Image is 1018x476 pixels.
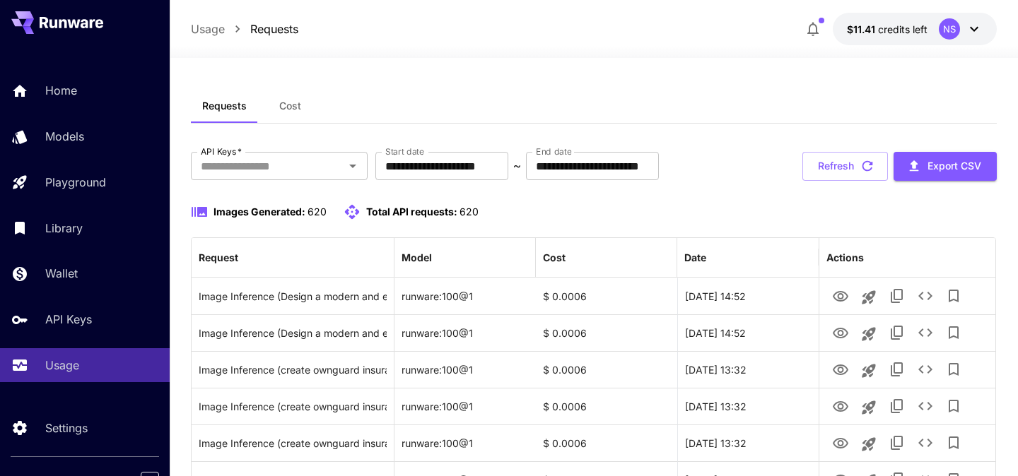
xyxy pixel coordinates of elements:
[826,391,855,420] button: View Image
[940,392,968,420] button: Add to library
[911,355,940,383] button: See details
[677,388,819,424] div: 31 Aug, 2025 13:32
[45,265,78,282] p: Wallet
[201,145,242,157] label: API Keys
[911,319,940,347] button: See details
[911,282,940,310] button: See details
[940,319,968,347] button: Add to library
[826,281,855,310] button: View Image
[513,157,521,174] p: ~
[677,314,819,351] div: 31 Aug, 2025 14:52
[45,128,84,145] p: Models
[826,428,855,457] button: View Image
[45,420,88,436] p: Settings
[199,425,387,461] div: Click to copy prompt
[677,424,819,461] div: 31 Aug, 2025 13:32
[847,23,878,35] span: $11.41
[911,429,940,457] button: See details
[855,320,883,348] button: Launch in playground
[45,357,79,374] p: Usage
[826,355,855,383] button: View Image
[826,318,855,347] button: View Image
[855,357,883,385] button: Launch in playground
[191,20,298,37] nav: breadcrumb
[394,388,536,424] div: runware:100@1
[394,314,536,351] div: runware:100@1
[394,424,536,461] div: runware:100@1
[199,352,387,388] div: Click to copy prompt
[911,392,940,420] button: See details
[847,22,928,37] div: $11.41161
[940,355,968,383] button: Add to library
[855,393,883,422] button: Launch in playground
[883,392,911,420] button: Copy TaskUUID
[199,251,238,263] div: Request
[543,251,566,263] div: Cost
[802,152,888,181] button: Refresh
[855,283,883,311] button: Launch in playground
[684,251,706,263] div: Date
[536,278,677,314] div: $ 0.0006
[894,152,997,181] button: Export CSV
[394,351,536,388] div: runware:100@1
[308,206,327,218] span: 620
[343,156,363,176] button: Open
[536,388,677,424] div: $ 0.0006
[833,13,997,45] button: $11.41161NS
[536,351,677,388] div: $ 0.0006
[199,315,387,351] div: Click to copy prompt
[191,20,225,37] a: Usage
[45,311,92,328] p: API Keys
[385,145,424,157] label: Start date
[883,319,911,347] button: Copy TaskUUID
[883,282,911,310] button: Copy TaskUUID
[826,251,864,263] div: Actions
[199,278,387,314] div: Click to copy prompt
[402,251,432,263] div: Model
[939,18,960,40] div: NS
[878,23,928,35] span: credits left
[536,314,677,351] div: $ 0.0006
[940,282,968,310] button: Add to library
[394,278,536,314] div: runware:100@1
[202,100,247,112] span: Requests
[250,20,298,37] a: Requests
[883,355,911,383] button: Copy TaskUUID
[199,388,387,424] div: Click to copy prompt
[213,206,305,218] span: Images Generated:
[883,429,911,457] button: Copy TaskUUID
[536,424,677,461] div: $ 0.0006
[940,429,968,457] button: Add to library
[279,100,301,112] span: Cost
[460,206,479,218] span: 620
[45,174,106,191] p: Playground
[45,82,77,99] p: Home
[45,220,83,237] p: Library
[855,430,883,458] button: Launch in playground
[677,278,819,314] div: 31 Aug, 2025 14:52
[536,145,571,157] label: End date
[366,206,457,218] span: Total API requests:
[677,351,819,388] div: 31 Aug, 2025 13:32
